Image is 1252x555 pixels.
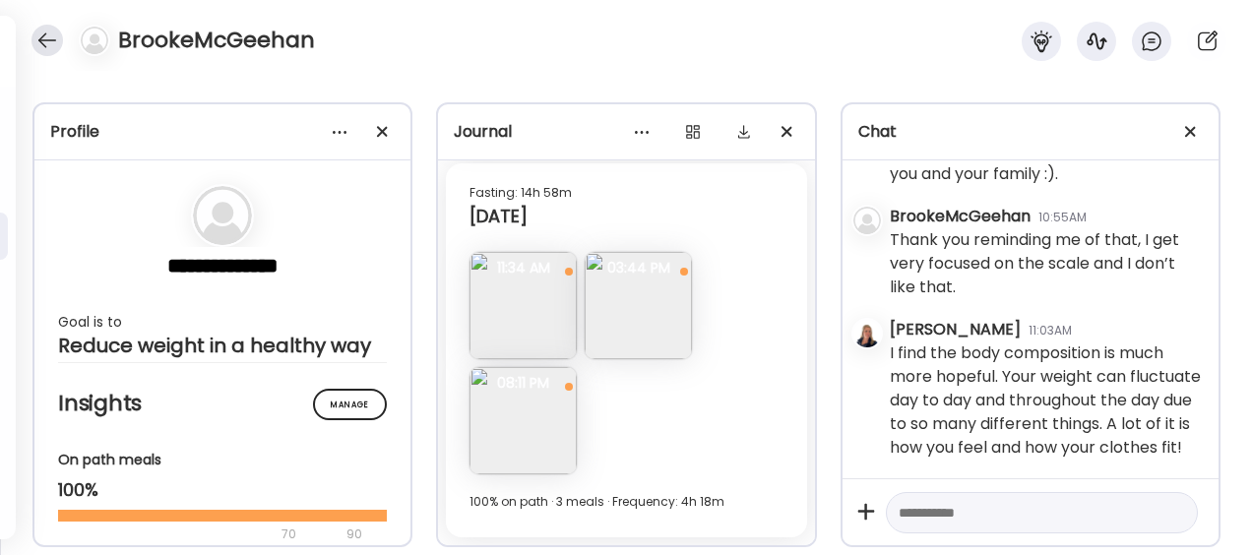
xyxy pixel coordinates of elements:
h4: BrookeMcGeehan [118,25,315,56]
img: bg-avatar-default.svg [853,207,881,234]
span: 08:11 PM [469,374,577,392]
div: 100% [58,478,387,502]
img: bg-avatar-default.svg [193,186,252,245]
div: 100% on path · 3 meals · Frequency: 4h 18m [469,490,782,514]
img: images%2FZKxVoTeUMKWgD8HYyzG7mKbbt422%2FC19rRr6itu9mTVYAqjcx%2Fph6eEMgVqf9xRM4UvRSc_240 [469,252,577,359]
div: Thank you reminding me of that, I get very focused on the scale and I don’t like that. [890,228,1203,299]
img: bg-avatar-default.svg [81,27,108,54]
div: Reduce weight in a healthy way [58,334,387,357]
img: avatars%2FHzYBCFGtI4cagBx2de7RwYktteE3 [853,320,881,347]
img: images%2FZKxVoTeUMKWgD8HYyzG7mKbbt422%2FCnu243ktSwkK7pW7SABF%2FdkSHHCZb78CqqdmMQ5QJ_240 [585,252,692,359]
img: images%2FZKxVoTeUMKWgD8HYyzG7mKbbt422%2FSST0DoO4E04ClTSZgafL%2FVVV0Lb9y2IHKLX6qmFbS_240 [469,367,577,474]
div: Profile [50,120,395,144]
div: Goal is to [58,310,387,334]
div: 10:55AM [1038,209,1087,226]
div: Chat [858,120,1203,144]
div: [PERSON_NAME] [890,318,1021,341]
div: [DATE] [469,205,782,228]
div: Fasting: 14h 58m [469,181,782,205]
div: Manage [313,389,387,420]
span: 11:34 AM [469,259,577,277]
div: I find the body composition is much more hopeful. Your weight can fluctuate day to day and throug... [890,341,1203,460]
div: 90 [344,523,364,546]
div: On path meals [58,450,387,470]
div: 70 [58,523,341,546]
div: BrookeMcGeehan [890,205,1031,228]
div: Journal [454,120,798,144]
div: 11:03AM [1029,322,1072,339]
h2: Insights [58,389,387,418]
span: 03:44 PM [585,259,692,277]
